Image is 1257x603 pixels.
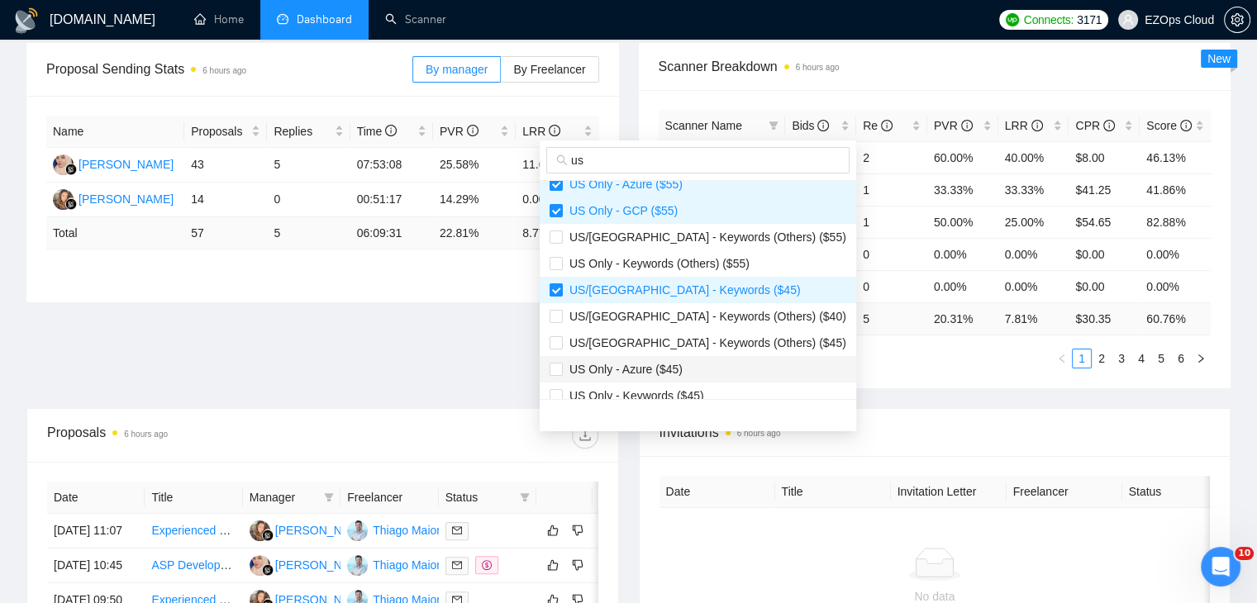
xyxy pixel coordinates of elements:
[1057,354,1067,363] span: left
[1052,349,1072,368] button: left
[659,422,1211,443] span: Invitations
[1052,349,1072,368] li: Previous Page
[927,270,998,302] td: 0.00%
[250,523,370,536] a: NK[PERSON_NAME]
[1171,349,1191,368] li: 6
[53,192,174,205] a: NK[PERSON_NAME]
[1191,349,1211,368] button: right
[1005,119,1043,132] span: LRR
[433,183,516,217] td: 14.29%
[775,476,891,508] th: Title
[863,119,893,132] span: Re
[347,523,440,536] a: TMThiago Maior
[267,217,350,249] td: 5
[324,492,334,502] span: filter
[347,555,368,576] img: TM
[347,558,440,571] a: TMThiago Maior
[243,482,340,514] th: Manager
[184,148,267,183] td: 43
[547,558,559,572] span: like
[1031,120,1043,131] span: info-circle
[65,164,77,175] img: gigradar-bm.png
[572,558,583,572] span: dislike
[927,238,998,270] td: 0.00%
[998,238,1069,270] td: 0.00%
[1077,11,1102,29] span: 3171
[347,520,368,541] img: TM
[275,556,370,574] div: [PERSON_NAME]
[927,206,998,238] td: 50.00%
[277,13,288,25] span: dashboard
[452,525,462,535] span: mail
[433,217,516,249] td: 22.81 %
[262,529,274,541] img: gigradar-bm.png
[274,122,331,140] span: Replies
[297,12,352,26] span: Dashboard
[769,121,778,131] span: filter
[1092,349,1112,368] li: 2
[1073,349,1091,368] a: 1
[1224,13,1250,26] a: setting
[53,189,74,210] img: NK
[516,148,598,183] td: 11.63%
[1140,206,1211,238] td: 82.88%
[513,63,585,76] span: By Freelancer
[340,482,438,514] th: Freelancer
[350,217,433,249] td: 06:09:31
[321,485,337,510] span: filter
[573,429,598,442] span: download
[856,238,927,270] td: 0
[1069,238,1140,270] td: $0.00
[856,206,927,238] td: 1
[891,476,1007,508] th: Invitation Letter
[792,119,829,132] span: Bids
[1069,141,1140,173] td: $8.00
[1122,14,1134,26] span: user
[373,521,440,539] div: Thiago Maior
[927,302,998,335] td: 20.31 %
[568,520,588,540] button: dislike
[145,548,242,583] td: ASP Developer Needed for Legacy Code Maintenance
[53,154,74,175] img: AJ
[452,560,462,570] span: mail
[1132,349,1150,368] a: 4
[665,119,742,132] span: Scanner Name
[1235,547,1254,560] span: 10
[145,514,242,548] td: Experienced WordPress Developer for User Migration and Custom Plugin Development
[151,524,599,537] a: Experienced WordPress Developer for User Migration and Custom Plugin Development
[1007,476,1122,508] th: Freelancer
[440,125,479,138] span: PVR
[194,12,244,26] a: homeHome
[184,183,267,217] td: 14
[998,302,1069,335] td: 7.81 %
[522,125,560,138] span: LRR
[563,363,683,376] span: US Only - Azure ($45)
[385,12,446,26] a: searchScanner
[482,560,492,570] span: dollar
[765,113,782,138] span: filter
[563,336,846,349] span: US/[GEOGRAPHIC_DATA] - Keywords (Others) ($45)
[1151,349,1171,368] li: 5
[1224,7,1250,33] button: setting
[563,178,683,191] span: US Only - Azure ($55)
[47,548,145,583] td: [DATE] 10:45
[1024,11,1074,29] span: Connects:
[856,270,927,302] td: 0
[46,217,184,249] td: Total
[516,183,598,217] td: 0.00%
[568,555,588,575] button: dislike
[520,492,530,502] span: filter
[124,430,168,439] time: 6 hours ago
[516,217,598,249] td: 8.77 %
[1140,173,1211,206] td: 41.86%
[998,206,1069,238] td: 25.00%
[1006,13,1019,26] img: upwork-logo.png
[385,125,397,136] span: info-circle
[275,521,370,539] div: [PERSON_NAME]
[1122,476,1238,508] th: Status
[267,148,350,183] td: 5
[1069,173,1140,206] td: $41.25
[47,482,145,514] th: Date
[563,257,750,270] span: US Only - Keywords (Others) ($55)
